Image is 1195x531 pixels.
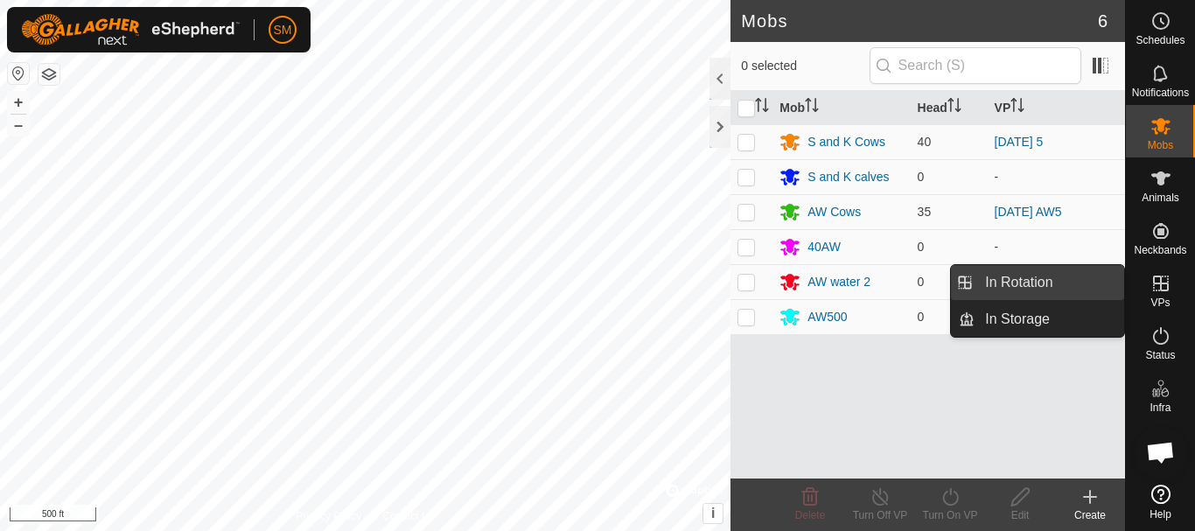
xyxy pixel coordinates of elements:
[8,63,29,84] button: Reset Map
[985,272,1052,293] span: In Rotation
[274,21,292,39] span: SM
[870,47,1081,84] input: Search (S)
[1150,402,1171,413] span: Infra
[918,275,925,289] span: 0
[38,64,59,85] button: Map Layers
[915,507,985,523] div: Turn On VP
[918,310,925,324] span: 0
[988,229,1125,264] td: -
[8,92,29,113] button: +
[918,170,925,184] span: 0
[845,507,915,523] div: Turn Off VP
[975,265,1124,300] a: In Rotation
[8,115,29,136] button: –
[911,91,988,125] th: Head
[995,135,1044,149] a: [DATE] 5
[975,302,1124,337] a: In Storage
[951,302,1124,337] li: In Storage
[1055,507,1125,523] div: Create
[951,265,1124,300] li: In Rotation
[1136,35,1185,45] span: Schedules
[985,507,1055,523] div: Edit
[807,133,885,151] div: S and K Cows
[382,508,434,524] a: Contact Us
[918,240,925,254] span: 0
[807,238,841,256] div: 40AW
[21,14,240,45] img: Gallagher Logo
[807,273,870,291] div: AW water 2
[988,159,1125,194] td: -
[297,508,362,524] a: Privacy Policy
[1150,509,1171,520] span: Help
[741,10,1098,31] h2: Mobs
[1148,140,1173,150] span: Mobs
[988,91,1125,125] th: VP
[807,203,861,221] div: AW Cows
[711,506,715,521] span: i
[807,308,847,326] div: AW500
[741,57,869,75] span: 0 selected
[918,205,932,219] span: 35
[1142,192,1179,203] span: Animals
[1135,426,1187,479] div: Open chat
[703,504,723,523] button: i
[1150,297,1170,308] span: VPs
[1132,87,1189,98] span: Notifications
[1134,245,1186,255] span: Neckbands
[795,509,826,521] span: Delete
[947,101,961,115] p-sorticon: Activate to sort
[1098,8,1108,34] span: 6
[772,91,910,125] th: Mob
[755,101,769,115] p-sorticon: Activate to sort
[918,135,932,149] span: 40
[995,205,1062,219] a: [DATE] AW5
[1126,478,1195,527] a: Help
[805,101,819,115] p-sorticon: Activate to sort
[807,168,889,186] div: S and K calves
[985,309,1050,330] span: In Storage
[1010,101,1024,115] p-sorticon: Activate to sort
[1145,350,1175,360] span: Status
